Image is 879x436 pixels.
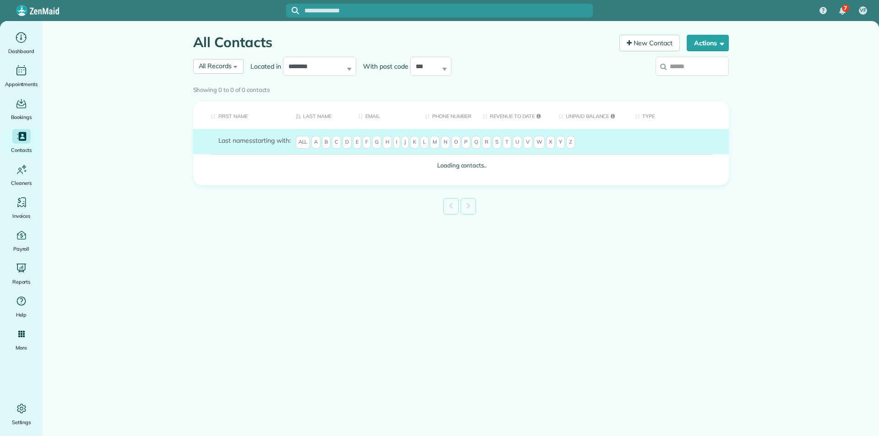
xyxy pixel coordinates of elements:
[218,136,253,145] span: Last names
[628,102,729,129] th: Type: activate to sort column ascending
[12,211,31,221] span: Invoices
[4,261,39,286] a: Reports
[12,277,31,286] span: Reports
[16,310,27,319] span: Help
[4,195,39,221] a: Invoices
[193,82,729,95] div: Showing 0 to 0 of 0 contacts
[322,136,331,149] span: B
[472,136,481,149] span: Q
[289,102,351,129] th: Last Name: activate to sort column descending
[402,136,409,149] span: J
[218,136,291,145] label: starting with:
[296,136,310,149] span: All
[13,244,30,253] span: Payroll
[342,136,352,149] span: D
[351,102,418,129] th: Email: activate to sort column ascending
[332,136,341,149] span: C
[441,136,450,149] span: N
[16,343,27,352] span: More
[482,136,491,149] span: R
[363,136,371,149] span: F
[244,62,283,71] label: Located in
[4,129,39,155] a: Contacts
[193,102,289,129] th: First Name: activate to sort column ascending
[418,102,476,129] th: Phone number: activate to sort column ascending
[12,418,31,427] span: Settings
[199,62,232,70] span: All Records
[4,162,39,188] a: Cleaners
[292,7,299,14] svg: Focus search
[4,401,39,427] a: Settings
[833,1,852,21] div: 7 unread notifications
[4,294,39,319] a: Help
[410,136,419,149] span: K
[546,136,555,149] span: X
[4,63,39,89] a: Appointments
[523,136,532,149] span: V
[420,136,429,149] span: L
[4,96,39,122] a: Bookings
[5,80,38,89] span: Appointments
[11,145,32,155] span: Contacts
[356,62,410,71] label: With post code
[372,136,381,149] span: G
[4,228,39,253] a: Payroll
[476,102,552,129] th: Revenue to Date: activate to sort column ascending
[311,136,320,149] span: A
[687,35,729,51] button: Actions
[383,136,392,149] span: H
[353,136,361,149] span: E
[556,136,565,149] span: Y
[619,35,680,51] a: New Contact
[193,35,613,50] h1: All Contacts
[503,136,511,149] span: T
[430,136,439,149] span: M
[11,178,32,188] span: Cleaners
[451,136,461,149] span: O
[513,136,522,149] span: U
[566,136,575,149] span: Z
[393,136,400,149] span: I
[286,7,299,14] button: Focus search
[493,136,501,149] span: S
[11,113,32,122] span: Bookings
[4,30,39,56] a: Dashboard
[461,136,470,149] span: P
[8,47,34,56] span: Dashboard
[552,102,628,129] th: Unpaid Balance: activate to sort column ascending
[860,7,866,14] span: VF
[844,5,847,12] span: 7
[193,154,729,177] td: Loading contacts..
[534,136,545,149] span: W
